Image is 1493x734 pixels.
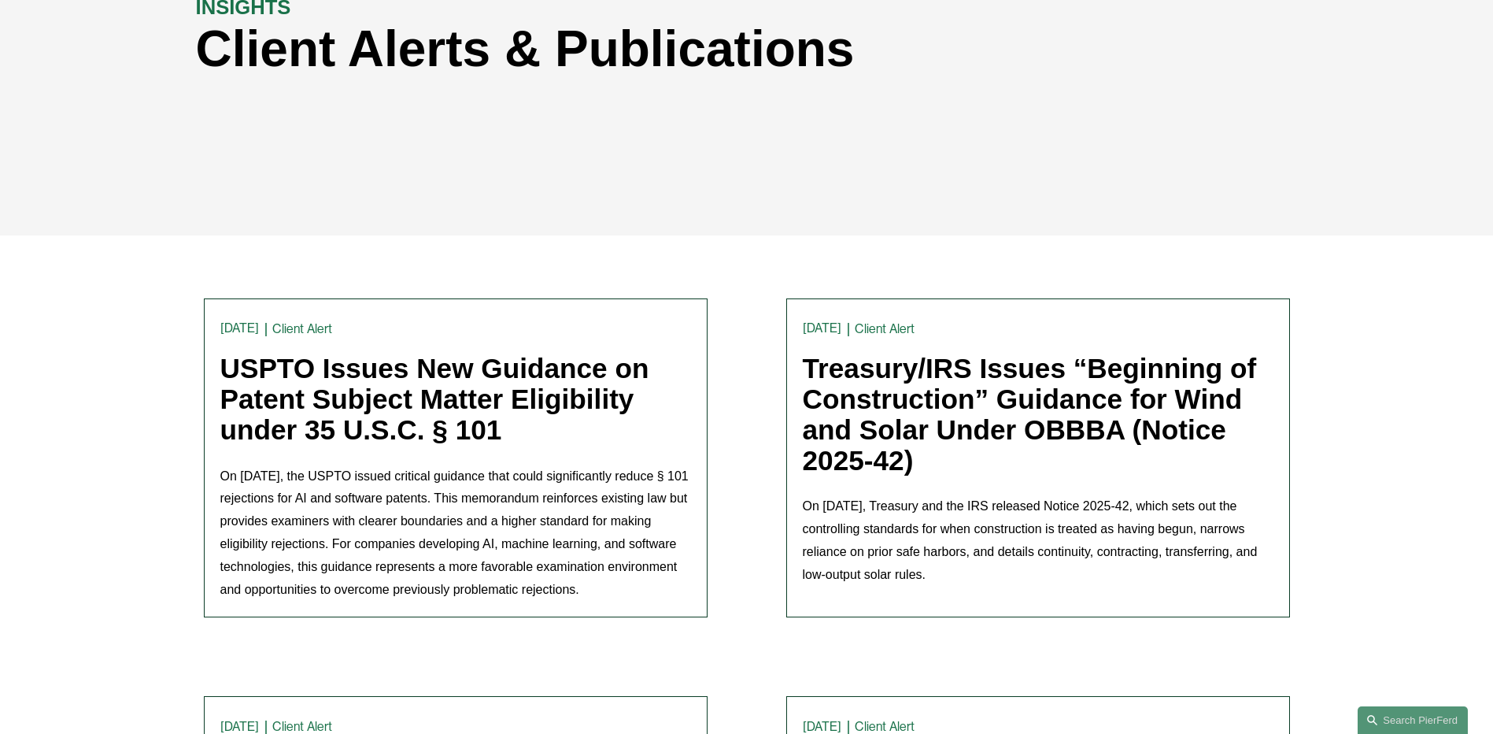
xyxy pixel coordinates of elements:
[803,495,1273,586] p: On [DATE], Treasury and the IRS released Notice 2025-42, which sets out the controlling standards...
[196,20,1022,78] h1: Client Alerts & Publications
[272,719,332,734] a: Client Alert
[220,721,260,733] time: [DATE]
[220,353,649,444] a: USPTO Issues New Guidance on Patent Subject Matter Eligibility under 35 U.S.C. § 101
[220,465,691,602] p: On [DATE], the USPTO issued critical guidance that could significantly reduce § 101 rejections fo...
[803,353,1257,475] a: Treasury/IRS Issues “Beginning of Construction” Guidance for Wind and Solar Under OBBBA (Notice 2...
[855,719,915,734] a: Client Alert
[220,322,260,335] time: [DATE]
[803,721,842,733] time: [DATE]
[272,321,332,336] a: Client Alert
[1358,706,1468,734] a: Search this site
[855,321,915,336] a: Client Alert
[803,322,842,335] time: [DATE]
